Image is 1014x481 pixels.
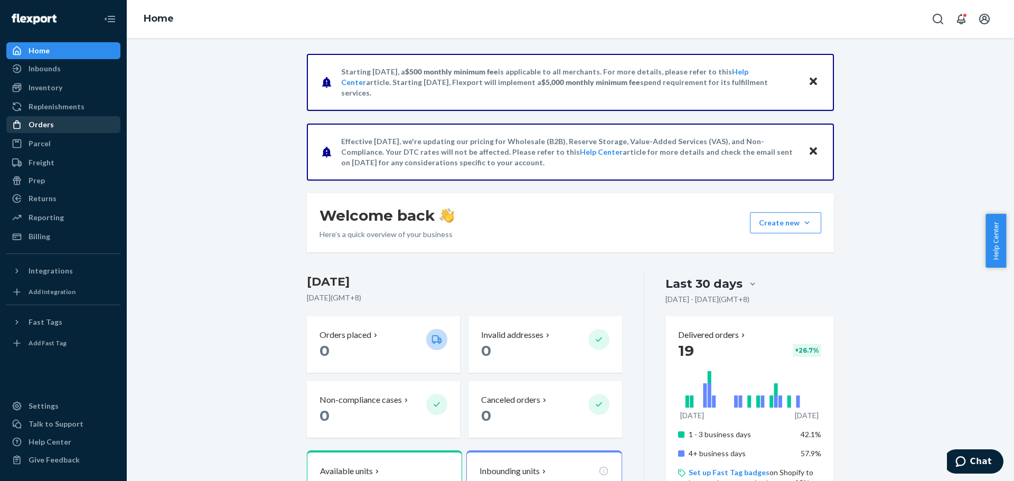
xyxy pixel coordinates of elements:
[135,4,182,34] ol: breadcrumbs
[6,228,120,245] a: Billing
[320,342,330,360] span: 0
[795,410,819,421] p: [DATE]
[29,266,73,276] div: Integrations
[99,8,120,30] button: Close Navigation
[750,212,821,233] button: Create new
[29,287,76,296] div: Add Integration
[951,8,972,30] button: Open notifications
[481,407,491,425] span: 0
[927,8,949,30] button: Open Search Box
[6,209,120,226] a: Reporting
[29,455,80,465] div: Give Feedback
[29,82,62,93] div: Inventory
[481,394,540,406] p: Canceled orders
[307,381,460,438] button: Non-compliance cases 0
[29,317,62,327] div: Fast Tags
[320,329,371,341] p: Orders placed
[29,63,61,74] div: Inbounds
[6,335,120,352] a: Add Fast Tag
[665,294,749,305] p: [DATE] - [DATE] ( GMT+8 )
[806,74,820,90] button: Close
[801,430,821,439] span: 42.1%
[29,419,83,429] div: Talk to Support
[480,465,540,477] p: Inbounding units
[341,136,798,168] p: Effective [DATE], we're updating our pricing for Wholesale (B2B), Reserve Storage, Value-Added Se...
[29,212,64,223] div: Reporting
[6,433,120,450] a: Help Center
[974,8,995,30] button: Open account menu
[801,449,821,458] span: 57.9%
[680,410,704,421] p: [DATE]
[689,468,769,477] a: Set up Fast Tag badges
[29,157,54,168] div: Freight
[6,98,120,115] a: Replenishments
[320,394,402,406] p: Non-compliance cases
[6,398,120,414] a: Settings
[6,79,120,96] a: Inventory
[6,172,120,189] a: Prep
[6,416,120,432] button: Talk to Support
[6,135,120,152] a: Parcel
[468,316,622,373] button: Invalid addresses 0
[307,273,622,290] h3: [DATE]
[580,147,623,156] a: Help Center
[6,190,120,207] a: Returns
[29,231,50,242] div: Billing
[29,119,54,130] div: Orders
[320,229,454,240] p: Here’s a quick overview of your business
[6,314,120,331] button: Fast Tags
[6,284,120,300] a: Add Integration
[6,451,120,468] button: Give Feedback
[405,67,498,76] span: $500 monthly minimum fee
[29,175,45,186] div: Prep
[320,465,373,477] p: Available units
[6,262,120,279] button: Integrations
[806,144,820,159] button: Close
[678,329,747,341] button: Delivered orders
[29,437,71,447] div: Help Center
[144,13,174,24] a: Home
[689,448,793,459] p: 4+ business days
[320,206,454,225] h1: Welcome back
[29,401,59,411] div: Settings
[689,429,793,440] p: 1 - 3 business days
[541,78,640,87] span: $5,000 monthly minimum fee
[665,276,743,292] div: Last 30 days
[481,329,543,341] p: Invalid addresses
[12,14,57,24] img: Flexport logo
[678,342,694,360] span: 19
[29,193,57,204] div: Returns
[320,407,330,425] span: 0
[6,60,120,77] a: Inbounds
[29,138,51,149] div: Parcel
[481,342,491,360] span: 0
[6,154,120,171] a: Freight
[985,214,1006,268] button: Help Center
[29,45,50,56] div: Home
[29,101,84,112] div: Replenishments
[947,449,1003,476] iframe: Opens a widget where you can chat to one of our agents
[439,208,454,223] img: hand-wave emoji
[6,116,120,133] a: Orders
[6,42,120,59] a: Home
[307,293,622,303] p: [DATE] ( GMT+8 )
[341,67,798,98] p: Starting [DATE], a is applicable to all merchants. For more details, please refer to this article...
[793,344,821,357] div: + 26.7 %
[468,381,622,438] button: Canceled orders 0
[307,316,460,373] button: Orders placed 0
[29,338,67,347] div: Add Fast Tag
